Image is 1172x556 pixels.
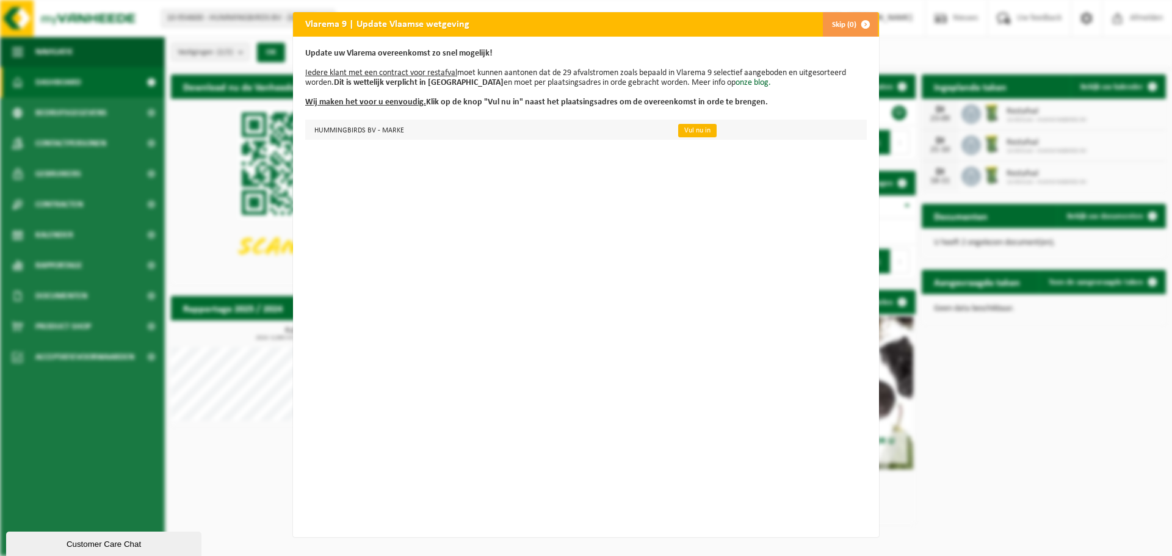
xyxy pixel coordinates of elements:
[678,124,717,137] a: Vul nu in
[305,98,768,107] b: Klik op de knop "Vul nu in" naast het plaatsingsadres om de overeenkomst in orde te brengen.
[305,98,426,107] u: Wij maken het voor u eenvoudig.
[305,49,867,107] p: moet kunnen aantonen dat de 29 afvalstromen zoals bepaald in Vlarema 9 selectief aangeboden en ui...
[305,49,493,58] b: Update uw Vlarema overeenkomst zo snel mogelijk!
[736,78,771,87] a: onze blog.
[293,12,482,35] h2: Vlarema 9 | Update Vlaamse wetgeving
[6,529,204,556] iframe: chat widget
[305,120,668,140] td: HUMMINGBIRDS BV - MARKE
[822,12,878,37] button: Skip (0)
[334,78,504,87] b: Dit is wettelijk verplicht in [GEOGRAPHIC_DATA]
[305,68,457,78] u: Iedere klant met een contract voor restafval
